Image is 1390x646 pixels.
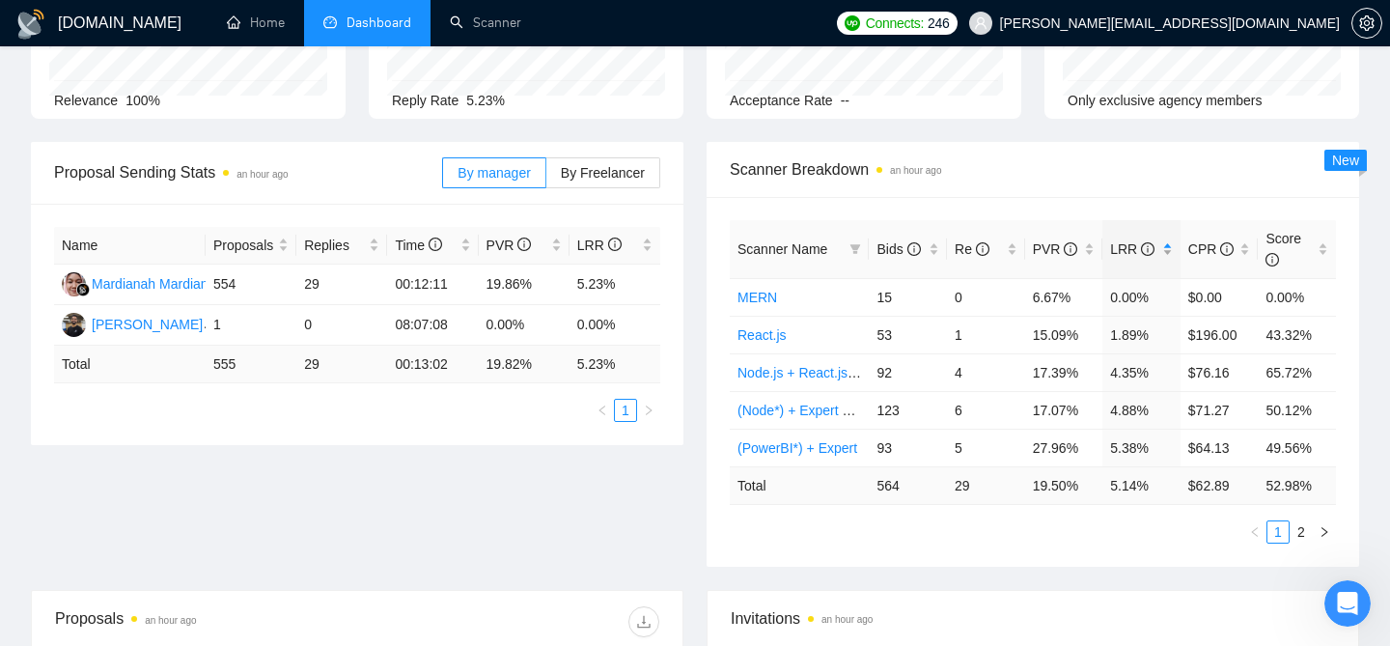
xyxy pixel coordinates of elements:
li: 1 [1266,520,1290,544]
span: Acceptance Rate [730,93,833,108]
div: [PERSON_NAME] [92,314,203,335]
td: $0.00 [1181,278,1259,316]
td: 5 [947,429,1025,466]
img: logo [15,9,46,40]
span: dashboard [323,15,337,29]
span: PVR [486,238,532,253]
span: 5.23% [466,93,505,108]
td: 0 [296,305,387,346]
td: 6.67% [1025,278,1103,316]
td: 1.89% [1102,316,1181,353]
a: homeHome [227,14,285,31]
td: 554 [206,265,296,305]
a: 1 [615,400,636,421]
td: Total [54,346,206,383]
span: right [643,405,654,416]
td: 0 [947,278,1025,316]
li: Previous Page [1243,520,1266,544]
span: right [1319,526,1330,538]
span: Connects: [866,13,924,34]
td: 1 [206,305,296,346]
td: 19.82 % [479,346,570,383]
a: (PowerBI*) + Expert [737,440,857,456]
td: 65.72% [1258,353,1336,391]
span: Invitations [731,606,1335,631]
span: Time [395,238,441,253]
span: left [597,405,608,416]
a: MMMardianah Mardianah [62,275,223,291]
td: 53 [869,316,947,353]
td: 27.96% [1025,429,1103,466]
span: -- [841,93,849,108]
td: 00:12:11 [387,265,478,305]
div: Proposals [55,606,357,637]
td: 5.23 % [570,346,660,383]
td: 43.32% [1258,316,1336,353]
span: Dashboard [347,14,411,31]
span: Bids [876,241,920,257]
span: Proposal Sending Stats [54,160,442,184]
span: left [1249,526,1261,538]
a: searchScanner [450,14,521,31]
td: 5.38% [1102,429,1181,466]
span: download [629,614,658,630]
td: 19.86% [479,265,570,305]
div: Mardianah Mardianah [92,273,223,295]
span: PVR [1033,241,1078,257]
span: info-circle [1265,253,1279,267]
td: 19.50 % [1025,466,1103,504]
img: MJ [62,313,86,337]
td: 15.09% [1025,316,1103,353]
a: MERN [737,290,777,305]
span: Re [955,241,989,257]
button: left [591,399,614,422]
img: gigradar-bm.png [76,283,90,296]
span: CPR [1188,241,1234,257]
a: setting [1351,15,1382,31]
td: 0.00% [1102,278,1181,316]
span: info-circle [976,242,989,256]
a: 1 [1267,521,1289,543]
button: setting [1351,8,1382,39]
td: 52.98 % [1258,466,1336,504]
a: React.js [737,327,787,343]
span: info-circle [429,238,442,251]
td: 0.00% [1258,278,1336,316]
span: Replies [304,235,365,256]
a: Node.js + React.js (Expert) [737,365,900,380]
span: Scanner Breakdown [730,157,1336,182]
span: Only exclusive agency members [1068,93,1263,108]
span: info-circle [608,238,622,251]
td: 5.23% [570,265,660,305]
span: By manager [458,165,530,181]
button: download [628,606,659,637]
td: $64.13 [1181,429,1259,466]
span: info-circle [1220,242,1234,256]
span: setting [1352,15,1381,31]
span: Score [1265,231,1301,267]
td: 50.12% [1258,391,1336,429]
td: 4 [947,353,1025,391]
span: Scanner Name [737,241,827,257]
td: 5.14 % [1102,466,1181,504]
span: By Freelancer [561,165,645,181]
span: New [1332,153,1359,168]
span: filter [846,235,865,264]
td: 1 [947,316,1025,353]
td: 564 [869,466,947,504]
span: info-circle [517,238,531,251]
a: (Node*) + Expert and Beginner. [737,403,926,418]
span: 100% [125,93,160,108]
td: 4.35% [1102,353,1181,391]
td: 6 [947,391,1025,429]
time: an hour ago [821,614,873,625]
a: MJ[PERSON_NAME] [62,316,203,331]
span: info-circle [907,242,921,256]
li: 2 [1290,520,1313,544]
td: 0.00% [479,305,570,346]
button: right [1313,520,1336,544]
td: 93 [869,429,947,466]
td: 17.07% [1025,391,1103,429]
td: 29 [296,346,387,383]
button: right [637,399,660,422]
